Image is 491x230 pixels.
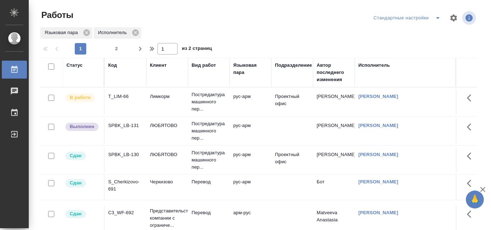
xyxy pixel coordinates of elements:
[313,118,355,144] td: [PERSON_NAME]
[65,209,100,219] div: Менеджер проверил работу исполнителя, передает ее на следующий этап
[230,147,271,173] td: рус-арм
[313,147,355,173] td: [PERSON_NAME]
[150,178,184,186] p: Черкизово
[182,44,212,55] span: из 2 страниц
[463,175,480,192] button: Здесь прячутся важные кнопки
[65,151,100,161] div: Менеджер проверил работу исполнителя, передает ее на следующий этап
[70,123,94,130] p: Выполнен
[358,179,398,184] a: [PERSON_NAME]
[358,62,390,69] div: Исполнитель
[230,89,271,114] td: рус-арм
[463,89,480,107] button: Здесь прячутся важные кнопки
[108,122,143,129] div: SPBK_LB-131
[463,118,480,136] button: Здесь прячутся важные кнопки
[65,178,100,188] div: Менеджер проверил работу исполнителя, передает ее на следующий этап
[358,152,398,157] a: [PERSON_NAME]
[192,149,226,171] p: Постредактура машинного пер...
[66,62,83,69] div: Статус
[70,94,91,101] p: В работе
[150,151,184,158] p: ЛЮБЯТОВО
[230,175,271,200] td: рус-арм
[192,178,226,186] p: Перевод
[313,175,355,200] td: Бот
[192,209,226,216] p: Перевод
[445,9,462,27] span: Настроить таблицу
[111,45,122,52] span: 2
[108,62,117,69] div: Код
[463,206,480,223] button: Здесь прячутся важные кнопки
[45,29,81,36] p: Языковая пара
[150,207,184,229] p: Представительство компании с ограниче...
[70,179,82,187] p: Сдан
[275,62,312,69] div: Подразделение
[462,11,477,25] span: Посмотреть информацию
[108,93,143,100] div: T_LIM-66
[70,152,82,159] p: Сдан
[70,210,82,217] p: Сдан
[192,91,226,113] p: Постредактура машинного пер...
[192,120,226,142] p: Постредактура машинного пер...
[317,62,351,83] div: Автор последнего изменения
[150,62,166,69] div: Клиент
[192,62,216,69] div: Вид работ
[271,147,313,173] td: Проектный офис
[466,191,484,208] button: 🙏
[150,122,184,129] p: ЛЮБЯТОВО
[40,27,92,39] div: Языковая пара
[271,89,313,114] td: Проектный офис
[98,29,129,36] p: Исполнитель
[65,122,100,132] div: Исполнитель завершил работу
[94,27,141,39] div: Исполнитель
[313,89,355,114] td: [PERSON_NAME]
[108,209,143,216] div: C3_WF-692
[65,93,100,103] div: Исполнитель выполняет работу
[233,62,268,76] div: Языковая пара
[463,147,480,165] button: Здесь прячутся важные кнопки
[469,192,481,207] span: 🙏
[150,93,184,100] p: Лимкорм
[230,118,271,144] td: рус-арм
[358,94,398,99] a: [PERSON_NAME]
[372,12,445,24] div: split button
[108,151,143,158] div: SPBK_LB-130
[358,123,398,128] a: [PERSON_NAME]
[108,178,143,193] div: S_Cherkizovo-691
[111,43,122,55] button: 2
[358,210,398,215] a: [PERSON_NAME]
[40,9,73,21] span: Работы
